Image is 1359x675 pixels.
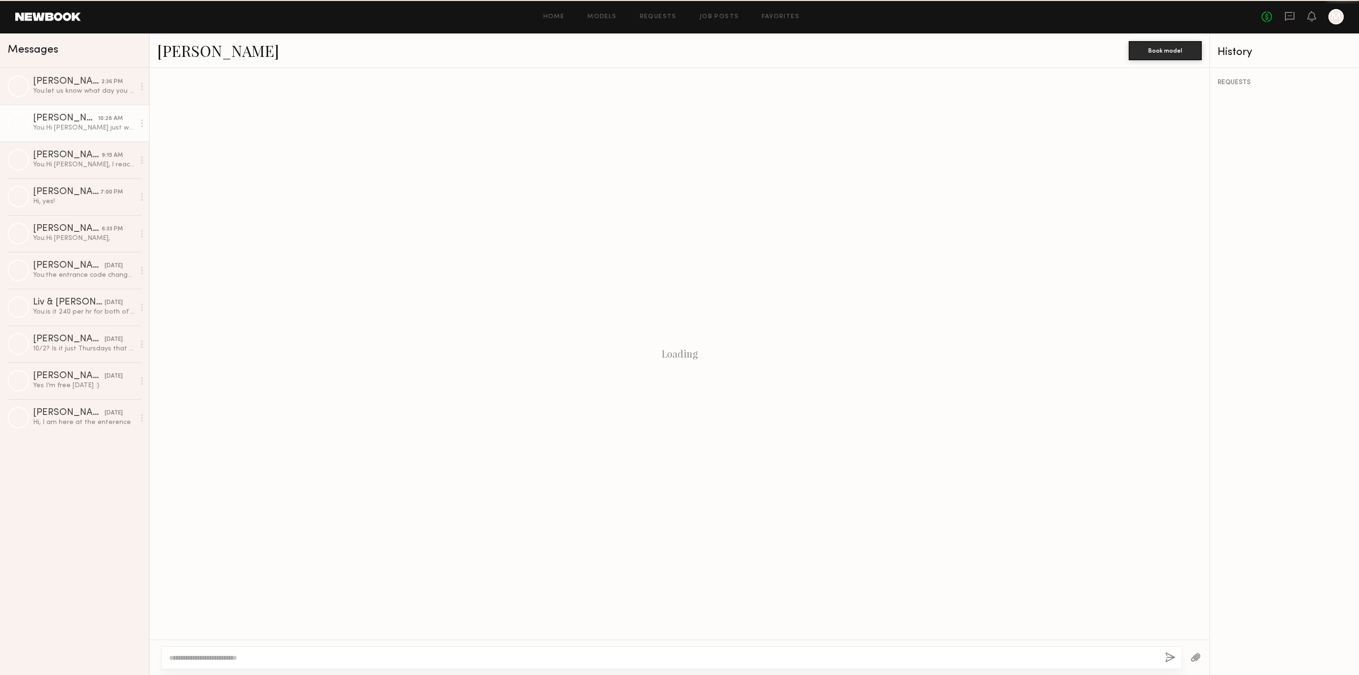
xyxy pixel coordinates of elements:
div: [PERSON_NAME] [33,114,98,123]
div: [DATE] [105,298,123,307]
div: Liv & [PERSON_NAME] [33,298,105,307]
div: [PERSON_NAME] [33,261,105,271]
div: 9:15 AM [102,151,123,160]
div: [DATE] [105,372,123,381]
div: 2:36 PM [101,77,123,87]
div: 7:00 PM [100,188,123,197]
a: Requests [640,14,677,20]
div: You: Hi [PERSON_NAME], I reached back a month back and just wanted to reach out to you again. [33,160,135,169]
div: REQUESTS [1218,79,1351,86]
div: Hi, I am here at the enterence [33,418,135,427]
span: Messages [8,44,58,55]
button: Book model [1129,41,1202,60]
a: Book model [1129,46,1202,54]
div: [PERSON_NAME] [33,224,102,234]
div: 10/2? Is it just Thursdays that you have available? If so would the 9th or 16th work? [33,344,135,353]
div: 6:33 PM [102,225,123,234]
div: Yes I’m free [DATE] :) [33,381,135,390]
div: [PERSON_NAME] [33,151,102,160]
div: You: Hi [PERSON_NAME] just wanted to follow up back with you! [33,123,135,132]
div: [DATE] [105,261,123,271]
div: Loading [662,348,698,359]
div: You: let us know what day you will be in LA OCT and we will plan a schedule for you [33,87,135,96]
a: Models [587,14,616,20]
a: M [1328,9,1344,24]
a: Home [543,14,565,20]
div: [PERSON_NAME] [33,187,100,197]
div: [PERSON_NAME] [33,408,105,418]
div: [DATE] [105,409,123,418]
a: [PERSON_NAME] [157,40,279,61]
div: Hi, yes! [33,197,135,206]
div: [PERSON_NAME] [33,77,101,87]
a: Job Posts [700,14,739,20]
div: You: the entrance code changed so please use this 1982# [33,271,135,280]
div: [PERSON_NAME] [33,335,105,344]
div: [DATE] [105,335,123,344]
div: History [1218,47,1351,58]
div: 10:28 AM [98,114,123,123]
div: You: Hi [PERSON_NAME], [33,234,135,243]
div: You: is it 240 per hr for both of you or per person [33,307,135,316]
div: [PERSON_NAME] [33,371,105,381]
a: Favorites [762,14,799,20]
